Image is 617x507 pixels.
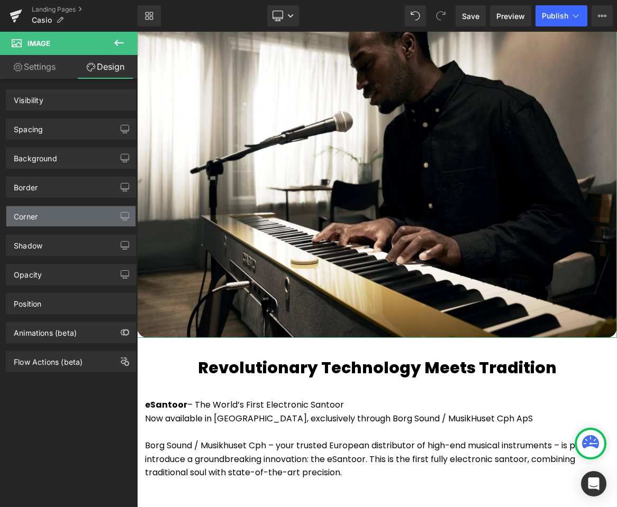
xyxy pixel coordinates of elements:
span: Publish [542,12,568,20]
a: Design [71,55,140,79]
span: Image [28,39,50,48]
h3: Revolutionary Technology Meets Tradition [8,322,472,351]
div: Flow Actions (beta) [14,352,83,366]
div: Visibility [14,90,43,105]
div: Opacity [14,264,42,279]
button: Publish [536,5,587,26]
span: Save [462,11,479,22]
span: Casio [32,16,52,24]
p: – The World’s First Electronic Santoor [8,366,472,380]
a: New Library [138,5,161,26]
div: Background [14,148,57,163]
strong: eSantoor [8,367,50,379]
div: Animations (beta) [14,322,77,337]
button: More [592,5,613,26]
p: Now available in [GEOGRAPHIC_DATA], exclusively through Borg Sound / MusikHuset Cph ApS [8,380,472,394]
div: Shadow [14,235,42,250]
div: Border [14,177,38,192]
div: Spacing [14,119,43,134]
div: Corner [14,206,38,221]
a: Preview [490,5,531,26]
span: Preview [496,11,525,22]
p: Borg Sound / Musikhuset Cph – your trusted European distributor of high-end musical instruments –... [8,407,472,448]
button: Redo [430,5,451,26]
button: Undo [405,5,426,26]
a: Landing Pages [32,5,138,14]
div: Open Intercom Messenger [581,471,606,496]
div: Position [14,293,41,308]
